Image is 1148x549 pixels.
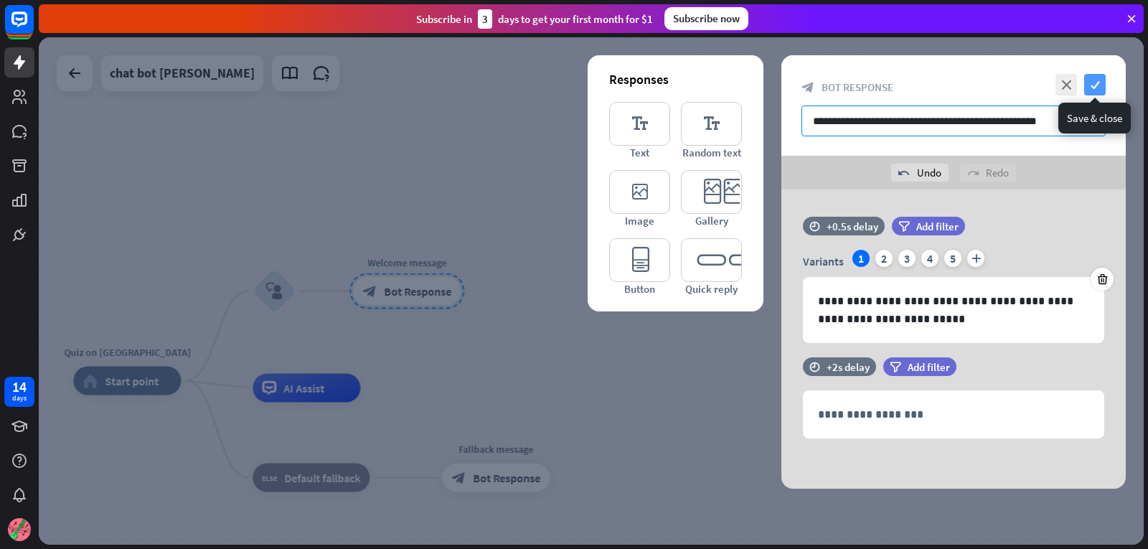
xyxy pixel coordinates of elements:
div: 3 [898,250,916,267]
div: +0.5s delay [827,220,878,233]
div: 4 [921,250,938,267]
i: time [809,362,820,372]
div: Subscribe in days to get your first month for $1 [416,9,653,29]
a: 14 days [4,377,34,407]
i: time [809,221,820,231]
div: days [12,393,27,403]
div: 2 [875,250,893,267]
span: Bot Response [822,80,893,94]
i: filter [898,221,910,232]
i: undo [898,167,910,179]
i: close [1055,74,1077,95]
i: redo [967,167,979,179]
div: Subscribe now [664,7,748,30]
i: filter [890,362,901,372]
span: Add filter [916,220,959,233]
button: Open LiveChat chat widget [11,6,55,49]
div: 1 [852,250,870,267]
span: Variants [803,254,844,268]
div: Undo [891,164,949,182]
i: block_bot_response [801,81,814,94]
i: check [1084,74,1106,95]
i: plus [967,250,984,267]
span: Add filter [908,360,950,374]
div: Redo [960,164,1016,182]
div: 5 [944,250,961,267]
div: 3 [478,9,492,29]
div: 14 [12,380,27,393]
div: +2s delay [827,360,870,374]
